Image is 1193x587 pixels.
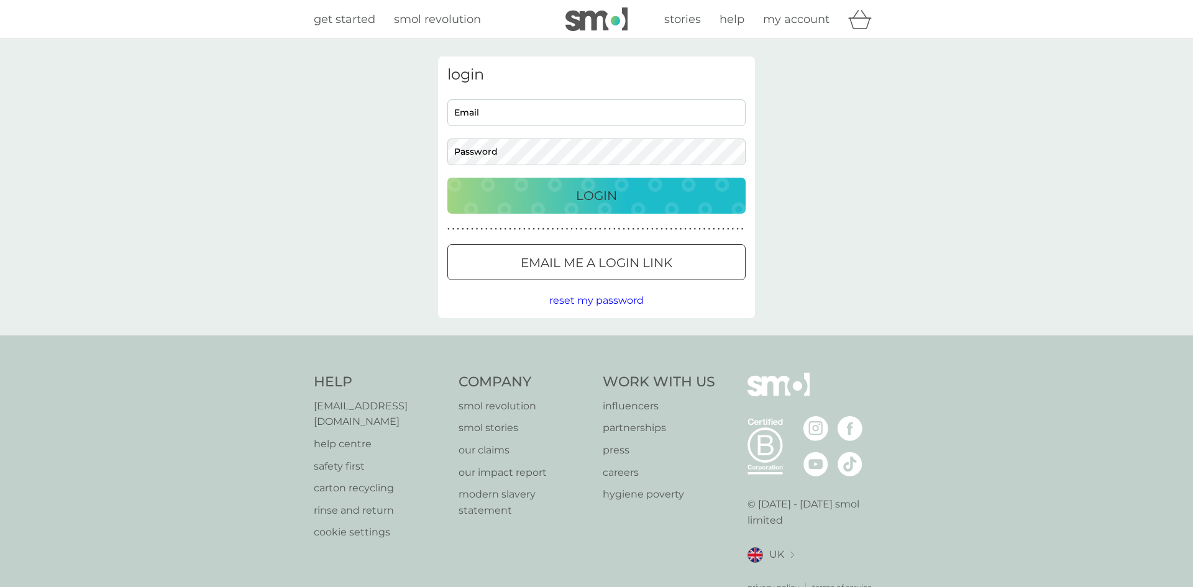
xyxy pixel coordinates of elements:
[603,398,715,414] p: influencers
[727,226,729,232] p: ●
[576,186,617,206] p: Login
[447,178,746,214] button: Login
[594,226,596,232] p: ●
[838,452,862,476] img: visit the smol Tiktok page
[459,442,591,458] p: our claims
[608,226,611,232] p: ●
[459,486,591,518] a: modern slavery statement
[684,226,687,232] p: ●
[394,12,481,26] span: smol revolution
[314,373,446,392] h4: Help
[547,226,549,232] p: ●
[314,458,446,475] a: safety first
[505,226,507,232] p: ●
[720,11,744,29] a: help
[664,11,701,29] a: stories
[394,11,481,29] a: smol revolution
[747,547,763,563] img: UK flag
[769,547,784,563] span: UK
[485,226,488,232] p: ●
[722,226,724,232] p: ●
[838,416,862,441] img: visit the smol Facebook page
[459,465,591,481] p: our impact report
[623,226,625,232] p: ●
[500,226,502,232] p: ●
[580,226,583,232] p: ●
[518,226,521,232] p: ●
[675,226,677,232] p: ●
[452,226,455,232] p: ●
[549,294,644,306] span: reset my password
[703,226,706,232] p: ●
[457,226,459,232] p: ●
[680,226,682,232] p: ●
[471,226,473,232] p: ●
[763,11,830,29] a: my account
[618,226,621,232] p: ●
[533,226,535,232] p: ●
[542,226,545,232] p: ●
[467,226,469,232] p: ●
[670,226,672,232] p: ●
[747,496,880,528] p: © [DATE] - [DATE] smol limited
[642,226,644,232] p: ●
[495,226,497,232] p: ●
[459,420,591,436] a: smol stories
[603,486,715,503] a: hygiene poverty
[718,226,720,232] p: ●
[763,12,830,26] span: my account
[603,465,715,481] a: careers
[646,226,649,232] p: ●
[694,226,697,232] p: ●
[459,398,591,414] a: smol revolution
[585,226,587,232] p: ●
[651,226,654,232] p: ●
[604,226,606,232] p: ●
[575,226,578,232] p: ●
[528,226,531,232] p: ●
[447,244,746,280] button: Email me a login link
[603,420,715,436] a: partnerships
[803,452,828,476] img: visit the smol Youtube page
[314,398,446,430] p: [EMAIL_ADDRESS][DOMAIN_NAME]
[590,226,592,232] p: ●
[314,436,446,452] a: help centre
[556,226,559,232] p: ●
[603,373,715,392] h4: Work With Us
[599,226,601,232] p: ●
[803,416,828,441] img: visit the smol Instagram page
[664,12,701,26] span: stories
[314,503,446,519] a: rinse and return
[549,293,644,309] button: reset my password
[314,524,446,540] a: cookie settings
[570,226,573,232] p: ●
[689,226,692,232] p: ●
[480,226,483,232] p: ●
[790,552,794,558] img: select a new location
[747,373,810,415] img: smol
[523,226,526,232] p: ●
[848,7,879,32] div: basket
[509,226,511,232] p: ●
[447,226,450,232] p: ●
[632,226,634,232] p: ●
[514,226,516,232] p: ●
[565,7,628,31] img: smol
[459,373,591,392] h4: Company
[628,226,630,232] p: ●
[537,226,540,232] p: ●
[566,226,569,232] p: ●
[490,226,493,232] p: ●
[314,11,375,29] a: get started
[660,226,663,232] p: ●
[720,12,744,26] span: help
